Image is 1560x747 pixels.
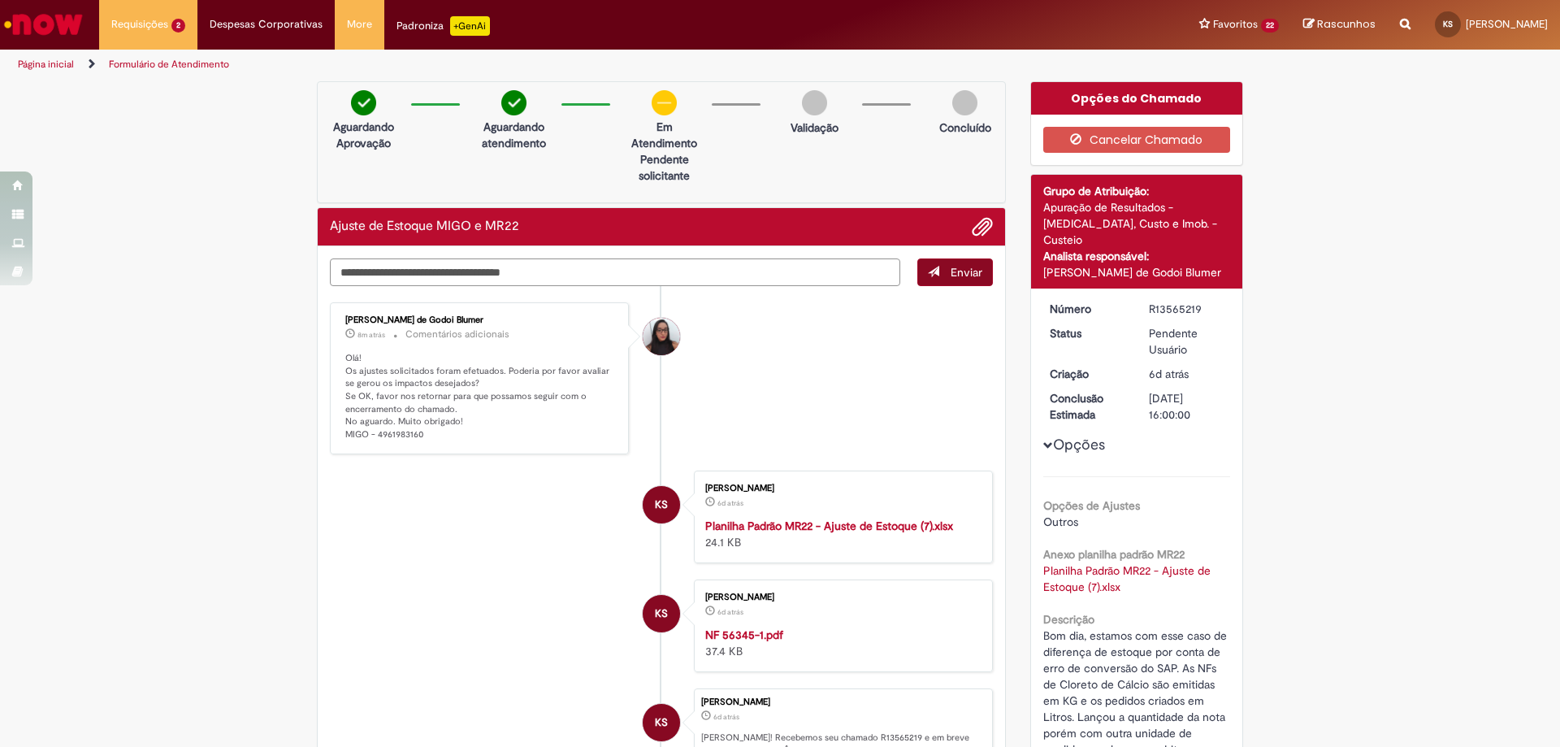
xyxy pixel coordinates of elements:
[1031,82,1243,115] div: Opções do Chamado
[972,216,993,237] button: Adicionar anexos
[1213,16,1258,33] span: Favoritos
[655,485,668,524] span: KS
[171,19,185,33] span: 2
[802,90,827,115] img: img-circle-grey.png
[705,627,976,659] div: 37.4 KB
[330,258,900,286] textarea: Digite sua mensagem aqui...
[351,90,376,115] img: check-circle-green.png
[1043,515,1078,529] span: Outros
[717,498,743,508] span: 6d atrás
[705,593,976,602] div: [PERSON_NAME]
[109,58,229,71] a: Formulário de Atendimento
[1149,366,1224,382] div: 25/09/2025 08:53:11
[917,258,993,286] button: Enviar
[701,697,984,707] div: [PERSON_NAME]
[1303,17,1376,33] a: Rascunhos
[625,151,704,184] p: Pendente solicitante
[713,712,739,722] time: 25/09/2025 08:53:11
[939,119,991,136] p: Concluído
[717,607,743,617] span: 6d atrás
[1149,367,1189,381] time: 25/09/2025 08:53:11
[652,90,677,115] img: circle-minus.png
[1043,183,1231,199] div: Grupo de Atribuição:
[705,518,976,550] div: 24.1 KB
[705,519,953,533] a: Planilha Padrão MR22 - Ajuste de Estoque (7).xlsx
[705,628,783,642] a: NF 56345-1.pdf
[655,594,668,633] span: KS
[1466,17,1548,31] span: [PERSON_NAME]
[330,219,519,234] h2: Ajuste de Estoque MIGO e MR22 Histórico de tíquete
[1043,563,1214,594] a: Download de Planilha Padrão MR22 - Ajuste de Estoque (7).xlsx
[951,265,982,280] span: Enviar
[791,119,838,136] p: Validação
[1043,264,1231,280] div: [PERSON_NAME] de Godoi Blumer
[717,498,743,508] time: 25/09/2025 08:53:07
[111,16,168,33] span: Requisições
[1149,367,1189,381] span: 6d atrás
[717,607,743,617] time: 25/09/2025 08:51:11
[1038,390,1137,423] dt: Conclusão Estimada
[450,16,490,36] p: +GenAi
[347,16,372,33] span: More
[1043,612,1094,627] b: Descrição
[210,16,323,33] span: Despesas Corporativas
[345,315,616,325] div: [PERSON_NAME] de Godoi Blumer
[12,50,1028,80] ul: Trilhas de página
[474,119,553,151] p: Aguardando atendimento
[625,119,704,151] p: Em Atendimento
[643,595,680,632] div: Kelayne Kemeli da Silva
[643,318,680,355] div: Maisa Franco De Godoi Blumer
[1038,366,1137,382] dt: Criação
[1149,325,1224,358] div: Pendente Usuário
[1443,19,1453,29] span: KS
[405,328,509,341] small: Comentários adicionais
[1043,127,1231,153] button: Cancelar Chamado
[396,16,490,36] div: Padroniza
[357,330,385,340] time: 30/09/2025 16:06:29
[1043,199,1231,248] div: Apuração de Resultados - [MEDICAL_DATA], Custo e Imob. - Custeio
[2,8,85,41] img: ServiceNow
[501,90,526,115] img: check-circle-green.png
[655,703,668,742] span: KS
[705,484,976,493] div: [PERSON_NAME]
[345,352,616,441] p: Olá! Os ajustes solicitados foram efetuados. Poderia por favor avaliar se gerou os impactos desej...
[1261,19,1279,33] span: 22
[1043,547,1185,562] b: Anexo planilha padrão MR22
[643,704,680,741] div: Kelayne Kemeli da Silva
[1043,248,1231,264] div: Analista responsável:
[1043,498,1140,513] b: Opções de Ajustes
[324,119,403,151] p: Aguardando Aprovação
[1149,301,1224,317] div: R13565219
[952,90,977,115] img: img-circle-grey.png
[1038,301,1137,317] dt: Número
[713,712,739,722] span: 6d atrás
[1149,390,1224,423] div: [DATE] 16:00:00
[1317,16,1376,32] span: Rascunhos
[1038,325,1137,341] dt: Status
[357,330,385,340] span: 8m atrás
[18,58,74,71] a: Página inicial
[643,486,680,523] div: Kelayne Kemeli da Silva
